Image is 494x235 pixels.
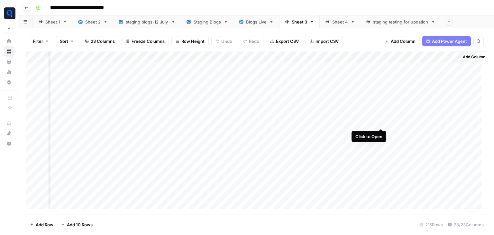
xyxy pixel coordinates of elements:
[249,38,259,44] span: Redo
[26,220,57,230] button: Add Row
[81,36,119,46] button: 23 Columns
[33,38,43,44] span: Filter
[454,53,488,61] button: Add Column
[67,221,93,228] span: Add 10 Rows
[292,19,307,25] div: Sheet 3
[33,15,73,28] a: Sheet 1
[279,15,320,28] a: Sheet 3
[57,220,96,230] button: Add 10 Rows
[4,118,14,128] a: AirOps Academy
[60,38,68,44] span: Sort
[463,54,485,60] span: Add Column
[45,19,60,25] div: Sheet 1
[91,38,115,44] span: 23 Columns
[432,38,467,44] span: Add Power Agent
[233,15,279,28] a: Blogs Live
[56,36,78,46] button: Sort
[181,15,233,28] a: Staging Blogs
[373,19,428,25] div: staging testing for updation
[4,7,15,19] img: Qubit - SEO Logo
[4,36,14,46] a: Home
[4,128,14,138] button: What's new?
[417,220,445,230] div: 215 Rows
[332,19,348,25] div: Sheet 4
[422,36,471,46] button: Add Power Agent
[391,38,416,44] span: Add Column
[381,36,420,46] button: Add Column
[320,15,361,28] a: Sheet 4
[355,133,382,140] div: Click to Open
[306,36,343,46] button: Import CSV
[266,36,303,46] button: Export CSV
[445,220,486,230] div: 23/23 Columns
[316,38,339,44] span: Import CSV
[36,221,53,228] span: Add Row
[211,36,236,46] button: Undo
[85,19,101,25] div: Sheet 2
[29,36,53,46] button: Filter
[113,15,181,28] a: staging blogs-12 July
[126,19,169,25] div: staging blogs-12 July
[132,38,165,44] span: Freeze Columns
[361,15,441,28] a: staging testing for updation
[246,19,267,25] div: Blogs Live
[4,138,14,149] button: Help + Support
[4,77,14,88] a: Settings
[4,57,14,67] a: Your Data
[4,5,14,21] button: Workspace: Qubit - SEO
[4,46,14,57] a: Browse
[73,15,113,28] a: Sheet 2
[4,67,14,77] a: Usage
[239,36,263,46] button: Redo
[221,38,232,44] span: Undo
[171,36,209,46] button: Row Height
[122,36,169,46] button: Freeze Columns
[181,38,205,44] span: Row Height
[276,38,299,44] span: Export CSV
[194,19,221,25] div: Staging Blogs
